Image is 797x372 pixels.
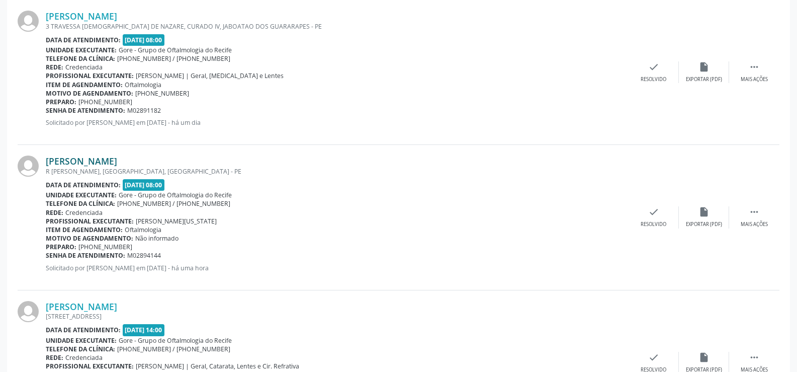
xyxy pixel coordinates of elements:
[741,76,768,83] div: Mais ações
[123,324,165,336] span: [DATE] 14:00
[46,353,63,362] b: Rede:
[65,63,103,71] span: Credenciada
[46,345,115,353] b: Telefone da clínica:
[46,226,123,234] b: Item de agendamento:
[125,81,161,89] span: Oftalmologia
[46,326,121,334] b: Data de atendimento:
[136,71,284,80] span: [PERSON_NAME] | Geral, [MEDICAL_DATA] e Lentes
[46,156,117,167] a: [PERSON_NAME]
[117,345,230,353] span: [PHONE_NUMBER] / [PHONE_NUMBER]
[46,36,121,44] b: Data de atendimento:
[46,301,117,312] a: [PERSON_NAME]
[698,206,710,217] i: insert_drive_file
[127,251,161,260] span: M02894144
[136,362,299,370] span: [PERSON_NAME] | Geral, Catarata, Lentes e Cir. Refrativa
[46,362,134,370] b: Profissional executante:
[46,54,115,63] b: Telefone da clínica:
[46,98,76,106] b: Preparo:
[46,199,115,208] b: Telefone da clínica:
[135,234,179,243] span: Não informado
[749,352,760,363] i: 
[65,208,103,217] span: Credenciada
[65,353,103,362] span: Credenciada
[123,34,165,46] span: [DATE] 08:00
[749,61,760,72] i: 
[119,336,232,345] span: Gore - Grupo de Oftalmologia do Recife
[18,156,39,177] img: img
[641,221,666,228] div: Resolvido
[648,61,659,72] i: check
[46,234,133,243] b: Motivo de agendamento:
[46,181,121,189] b: Data de atendimento:
[46,22,629,31] div: 3 TRAVESSA [DEMOGRAPHIC_DATA] DE NAZARE, CURADO IV, JABOATAO DOS GUARARAPES - PE
[46,11,117,22] a: [PERSON_NAME]
[749,206,760,217] i: 
[46,71,134,80] b: Profissional executante:
[46,89,133,98] b: Motivo de agendamento:
[46,264,629,272] p: Solicitado por [PERSON_NAME] em [DATE] - há uma hora
[119,46,232,54] span: Gore - Grupo de Oftalmologia do Recife
[686,221,722,228] div: Exportar (PDF)
[698,61,710,72] i: insert_drive_file
[123,179,165,191] span: [DATE] 08:00
[46,251,125,260] b: Senha de atendimento:
[127,106,161,115] span: M02891182
[119,191,232,199] span: Gore - Grupo de Oftalmologia do Recife
[46,336,117,345] b: Unidade executante:
[46,63,63,71] b: Rede:
[46,167,629,176] div: R [PERSON_NAME], [GEOGRAPHIC_DATA], [GEOGRAPHIC_DATA] - PE
[46,106,125,115] b: Senha de atendimento:
[46,118,629,127] p: Solicitado por [PERSON_NAME] em [DATE] - há um dia
[46,243,76,251] b: Preparo:
[135,89,189,98] span: [PHONE_NUMBER]
[46,312,629,321] div: [STREET_ADDRESS]
[698,352,710,363] i: insert_drive_file
[686,76,722,83] div: Exportar (PDF)
[46,191,117,199] b: Unidade executante:
[648,206,659,217] i: check
[46,46,117,54] b: Unidade executante:
[136,217,217,226] span: [PERSON_NAME][US_STATE]
[46,208,63,217] b: Rede:
[46,81,123,89] b: Item de agendamento:
[46,217,134,226] b: Profissional executante:
[648,352,659,363] i: check
[18,301,39,322] img: img
[741,221,768,228] div: Mais ações
[78,98,132,106] span: [PHONE_NUMBER]
[18,11,39,32] img: img
[78,243,132,251] span: [PHONE_NUMBER]
[125,226,161,234] span: Oftalmologia
[117,54,230,63] span: [PHONE_NUMBER] / [PHONE_NUMBER]
[117,199,230,208] span: [PHONE_NUMBER] / [PHONE_NUMBER]
[641,76,666,83] div: Resolvido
